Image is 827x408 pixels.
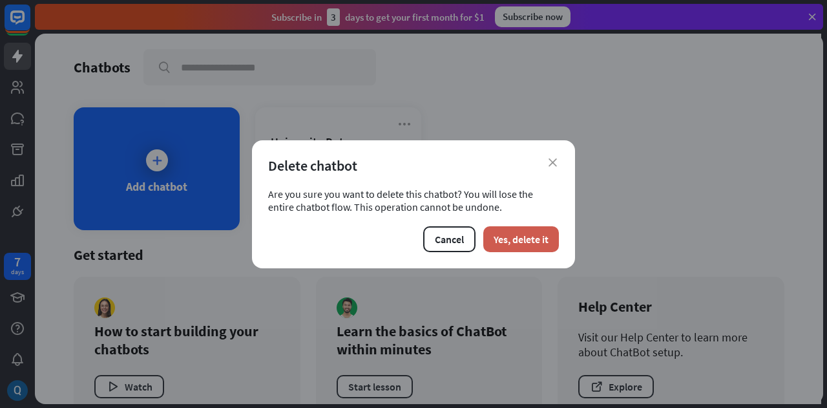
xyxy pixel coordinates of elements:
div: Are you sure you want to delete this chatbot? You will lose the entire chatbot flow. This operati... [268,188,559,213]
div: Delete chatbot [268,156,559,175]
button: Yes, delete it [483,226,559,252]
i: close [549,158,557,167]
button: Open LiveChat chat widget [10,5,49,44]
button: Cancel [423,226,476,252]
